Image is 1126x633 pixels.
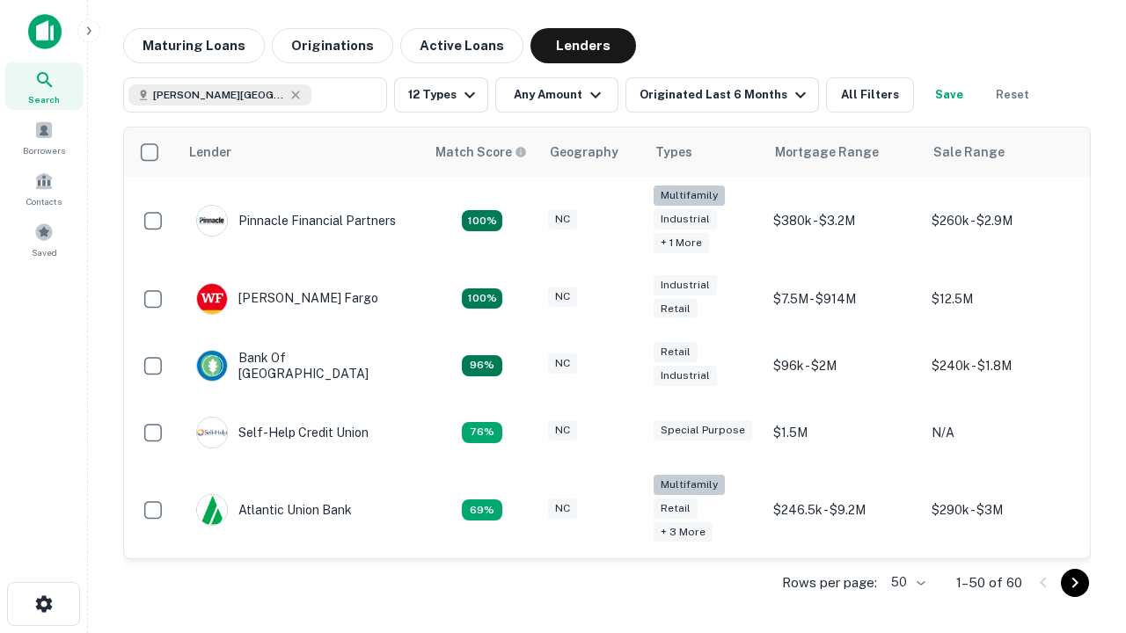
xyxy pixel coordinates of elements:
div: Matching Properties: 14, hasApolloMatch: undefined [462,355,502,376]
div: [PERSON_NAME] Fargo [196,283,378,315]
div: Retail [654,498,698,519]
button: Maturing Loans [123,28,265,63]
div: Matching Properties: 11, hasApolloMatch: undefined [462,422,502,443]
td: $290k - $3M [923,466,1081,555]
button: Any Amount [495,77,618,113]
img: picture [197,284,227,314]
div: Sale Range [933,142,1005,163]
div: Bank Of [GEOGRAPHIC_DATA] [196,350,407,382]
div: Pinnacle Financial Partners [196,205,396,236]
td: $246.5k - $9.2M [764,466,923,555]
p: Rows per page: [782,572,877,593]
iframe: Chat Widget [1038,492,1126,577]
div: Special Purpose [654,420,752,440]
div: 50 [884,570,928,595]
div: Industrial [654,366,717,386]
div: + 1 more [654,233,709,253]
button: Reset [984,77,1041,113]
span: Contacts [26,194,62,208]
div: Matching Properties: 26, hasApolloMatch: undefined [462,210,502,231]
button: All Filters [826,77,914,113]
div: NC [548,287,577,307]
img: picture [197,495,227,525]
span: Borrowers [23,143,65,157]
button: Go to next page [1061,569,1089,597]
td: $12.5M [923,266,1081,332]
img: picture [197,351,227,381]
td: $380k - $3.2M [764,177,923,266]
th: Capitalize uses an advanced AI algorithm to match your search with the best lender. The match sco... [425,127,539,177]
div: Retail [654,299,698,319]
a: Contacts [5,164,83,212]
td: $96k - $2M [764,332,923,399]
div: + 3 more [654,522,713,542]
div: Self-help Credit Union [196,417,369,448]
div: Matching Properties: 10, hasApolloMatch: undefined [462,499,502,520]
div: NC [548,498,577,519]
button: Lenders [530,28,636,63]
div: Multifamily [654,475,725,495]
div: Capitalize uses an advanced AI algorithm to match your search with the best lender. The match sco... [435,142,527,162]
th: Mortgage Range [764,127,923,177]
button: Active Loans [400,28,523,63]
p: 1–50 of 60 [956,572,1022,593]
div: Multifamily [654,186,725,206]
div: Mortgage Range [775,142,879,163]
a: Saved [5,215,83,263]
td: $260k - $2.9M [923,177,1081,266]
div: Lender [189,142,231,163]
img: picture [197,418,227,447]
div: Retail [654,342,698,362]
button: 12 Types [394,77,488,113]
a: Borrowers [5,113,83,161]
img: capitalize-icon.png [28,14,62,49]
span: Search [28,92,60,106]
td: $240k - $1.8M [923,332,1081,399]
td: $7.5M - $914M [764,266,923,332]
div: Industrial [654,209,717,229]
button: Originated Last 6 Months [625,77,819,113]
span: Saved [32,245,57,259]
img: picture [197,206,227,236]
div: Atlantic Union Bank [196,494,352,526]
div: NC [548,420,577,440]
td: $1.5M [764,399,923,466]
span: [PERSON_NAME][GEOGRAPHIC_DATA], [GEOGRAPHIC_DATA] [153,87,285,103]
button: Originations [272,28,393,63]
td: N/A [923,399,1081,466]
button: Save your search to get updates of matches that match your search criteria. [921,77,977,113]
th: Types [645,127,764,177]
div: Matching Properties: 15, hasApolloMatch: undefined [462,288,502,309]
div: Types [655,142,692,163]
th: Geography [539,127,645,177]
a: Search [5,62,83,110]
th: Lender [179,127,425,177]
div: NC [548,353,577,374]
th: Sale Range [923,127,1081,177]
div: Geography [550,142,618,163]
div: NC [548,209,577,229]
h6: Match Score [435,142,523,162]
div: Originated Last 6 Months [640,84,811,105]
div: Industrial [654,275,717,295]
